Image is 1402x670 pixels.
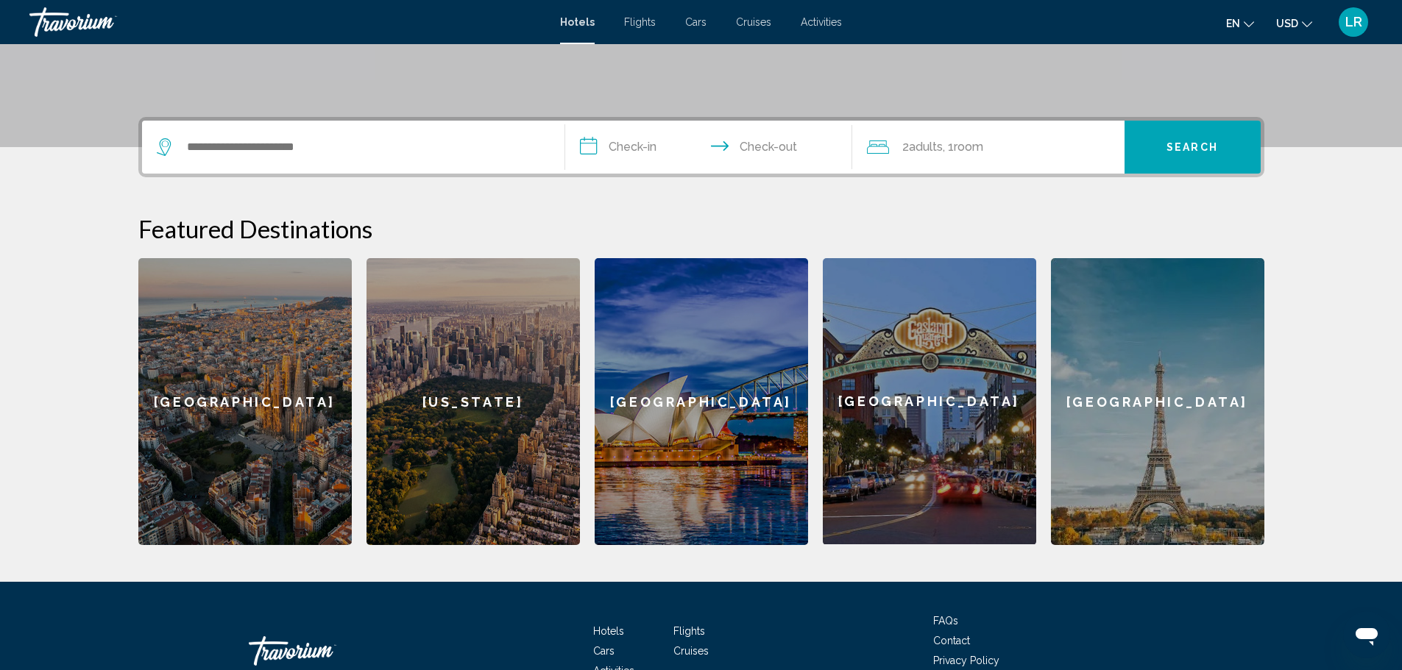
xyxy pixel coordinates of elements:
a: Activities [801,16,842,28]
button: Search [1125,121,1261,174]
button: Change currency [1276,13,1312,34]
button: User Menu [1334,7,1373,38]
a: Hotels [560,16,595,28]
h2: Featured Destinations [138,214,1264,243]
button: Travelers: 2 adults, 0 children [852,121,1125,174]
span: Adults [909,140,943,154]
a: Travorium [29,7,545,37]
span: Room [954,140,983,154]
button: Change language [1226,13,1254,34]
a: Privacy Policy [933,655,999,666]
a: [GEOGRAPHIC_DATA] [595,258,808,545]
span: USD [1276,18,1298,29]
span: en [1226,18,1240,29]
a: Cruises [736,16,771,28]
span: 2 [902,137,943,157]
a: Hotels [593,625,624,637]
a: Flights [673,625,705,637]
iframe: Button to launch messaging window [1343,611,1390,658]
a: Cars [685,16,707,28]
button: Check in and out dates [565,121,852,174]
div: Search widget [142,121,1261,174]
div: [GEOGRAPHIC_DATA] [823,258,1036,544]
a: [GEOGRAPHIC_DATA] [138,258,352,545]
span: , 1 [943,137,983,157]
a: FAQs [933,615,958,627]
a: [GEOGRAPHIC_DATA] [823,258,1036,545]
a: [US_STATE] [367,258,580,545]
a: Cruises [673,645,709,657]
span: Search [1166,142,1218,154]
a: Flights [624,16,656,28]
a: Contact [933,635,970,646]
span: LR [1345,15,1362,29]
a: [GEOGRAPHIC_DATA] [1051,258,1264,545]
a: Cars [593,645,615,657]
